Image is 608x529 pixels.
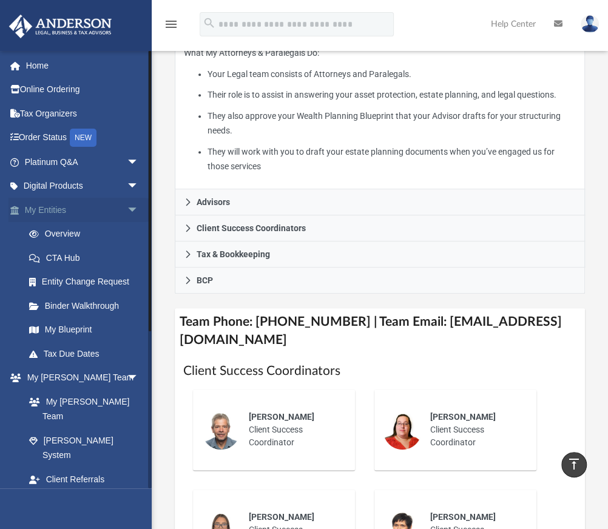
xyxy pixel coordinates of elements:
[201,411,240,450] img: thumbnail
[197,224,306,232] span: Client Success Coordinators
[17,342,157,366] a: Tax Due Dates
[164,23,178,32] a: menu
[127,198,151,223] span: arrow_drop_down
[203,16,216,30] i: search
[581,15,599,33] img: User Pic
[127,150,151,175] span: arrow_drop_down
[175,241,586,268] a: Tax & Bookkeeping
[175,37,586,190] div: Attorneys & Paralegals
[17,294,157,318] a: Binder Walkthrough
[383,411,422,450] img: thumbnail
[208,67,576,82] li: Your Legal team consists of Attorneys and Paralegals.
[8,150,157,174] a: Platinum Q&Aarrow_drop_down
[17,389,145,428] a: My [PERSON_NAME] Team
[5,15,115,38] img: Anderson Advisors Platinum Portal
[8,174,157,198] a: Digital Productsarrow_drop_down
[567,457,581,471] i: vertical_align_top
[240,402,346,457] div: Client Success Coordinator
[17,246,157,270] a: CTA Hub
[175,215,586,241] a: Client Success Coordinators
[249,512,314,522] span: [PERSON_NAME]
[430,512,496,522] span: [PERSON_NAME]
[430,412,496,422] span: [PERSON_NAME]
[17,222,157,246] a: Overview
[8,101,157,126] a: Tax Organizers
[208,144,576,174] li: They will work with you to draft your estate planning documents when you’ve engaged us for those ...
[127,174,151,199] span: arrow_drop_down
[175,308,586,354] h4: Team Phone: [PHONE_NUMBER] | Team Email: [EMAIL_ADDRESS][DOMAIN_NAME]
[197,250,270,258] span: Tax & Bookkeeping
[17,270,157,294] a: Entity Change Request
[208,109,576,138] li: They also approve your Wealth Planning Blueprint that your Advisor drafts for your structuring ne...
[249,412,314,422] span: [PERSON_NAME]
[8,366,151,390] a: My [PERSON_NAME] Teamarrow_drop_down
[8,78,157,102] a: Online Ordering
[175,189,586,215] a: Advisors
[197,198,230,206] span: Advisors
[164,17,178,32] i: menu
[175,268,586,294] a: BCP
[184,45,576,174] p: What My Attorneys & Paralegals Do:
[127,366,151,391] span: arrow_drop_down
[8,53,157,78] a: Home
[8,198,157,222] a: My Entitiesarrow_drop_down
[197,276,213,285] span: BCP
[183,362,577,380] h1: Client Success Coordinators
[17,318,151,342] a: My Blueprint
[561,452,587,477] a: vertical_align_top
[17,428,151,467] a: [PERSON_NAME] System
[70,129,96,147] div: NEW
[8,126,157,150] a: Order StatusNEW
[17,467,151,491] a: Client Referrals
[208,87,576,103] li: Their role is to assist in answering your asset protection, estate planning, and legal questions.
[422,402,528,457] div: Client Success Coordinator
